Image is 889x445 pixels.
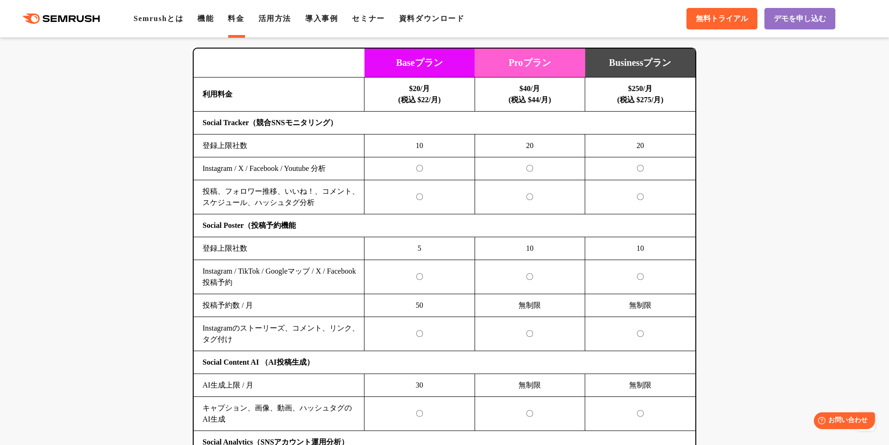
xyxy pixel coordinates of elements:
[364,374,475,397] td: 30
[475,317,585,351] td: 〇
[194,157,364,180] td: Instagram / X / Facebook / Youtube 分析
[475,237,585,260] td: 10
[203,90,232,98] b: 利用料金
[194,374,364,397] td: AI生成上限 / 月
[475,157,585,180] td: 〇
[197,14,214,22] a: 機能
[305,14,338,22] a: 導入事例
[364,260,475,294] td: 〇
[203,119,337,127] b: Social Tracker（競合SNSモニタリング）
[686,8,757,29] a: 無料トライアル
[585,260,696,294] td: 〇
[617,85,663,104] b: $250/月 (税込 $275/月)
[194,237,364,260] td: 登録上限社数
[475,294,585,317] td: 無制限
[203,358,314,366] b: Social Content AI （AI投稿生成）
[364,49,475,78] td: Baseプラン
[585,294,696,317] td: 無制限
[509,85,551,104] b: $40/月 (税込 $44/月)
[194,134,364,157] td: 登録上限社数
[364,134,475,157] td: 10
[133,14,183,22] a: Semrushとは
[475,180,585,214] td: 〇
[585,317,696,351] td: 〇
[764,8,835,29] a: デモを申し込む
[194,260,364,294] td: Instagram / TikTok / Googleマップ / X / Facebook 投稿予約
[364,317,475,351] td: 〇
[194,397,364,431] td: キャプション、画像、動画、ハッシュタグのAI生成
[194,180,364,214] td: 投稿、フォロワー推移、いいね！、コメント、スケジュール、ハッシュタグ分析
[806,409,879,435] iframe: Help widget launcher
[475,397,585,431] td: 〇
[475,374,585,397] td: 無制限
[475,49,585,78] td: Proプラン
[364,294,475,317] td: 50
[228,14,244,22] a: 料金
[696,14,748,24] span: 無料トライアル
[475,260,585,294] td: 〇
[585,49,696,78] td: Businessプラン
[364,157,475,180] td: 〇
[585,134,696,157] td: 20
[364,180,475,214] td: 〇
[352,14,385,22] a: セミナー
[259,14,291,22] a: 活用方法
[194,317,364,351] td: Instagramのストーリーズ、コメント、リンク、タグ付け
[585,374,696,397] td: 無制限
[194,294,364,317] td: 投稿予約数 / 月
[364,397,475,431] td: 〇
[475,134,585,157] td: 20
[774,14,826,24] span: デモを申し込む
[398,85,441,104] b: $20/月 (税込 $22/月)
[585,397,696,431] td: 〇
[364,237,475,260] td: 5
[585,237,696,260] td: 10
[585,180,696,214] td: 〇
[203,221,296,229] b: Social Poster（投稿予約機能
[585,157,696,180] td: 〇
[399,14,465,22] a: 資料ダウンロード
